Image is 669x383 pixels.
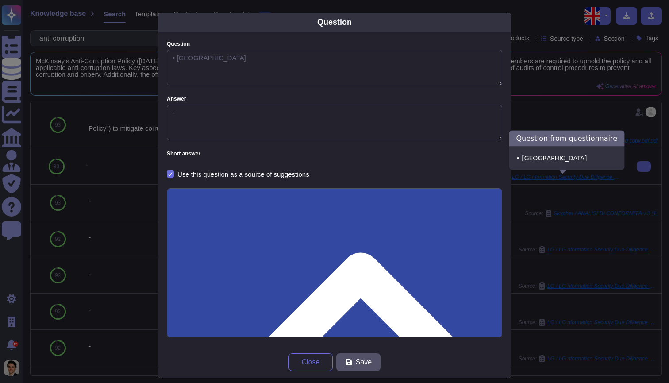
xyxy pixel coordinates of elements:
[509,130,625,146] h3: Question from questionnaire
[167,151,502,156] label: Short answer
[288,353,333,371] button: Close
[177,171,309,178] div: Use this question as a source of suggestions
[317,16,352,28] div: Question
[167,105,502,140] textarea: -
[167,96,502,101] label: Answer
[509,147,625,170] div: • [GEOGRAPHIC_DATA]
[167,41,502,46] label: Question
[356,359,372,366] span: Save
[167,50,502,85] textarea: • [GEOGRAPHIC_DATA]
[302,359,320,366] span: Close
[336,353,381,371] button: Save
